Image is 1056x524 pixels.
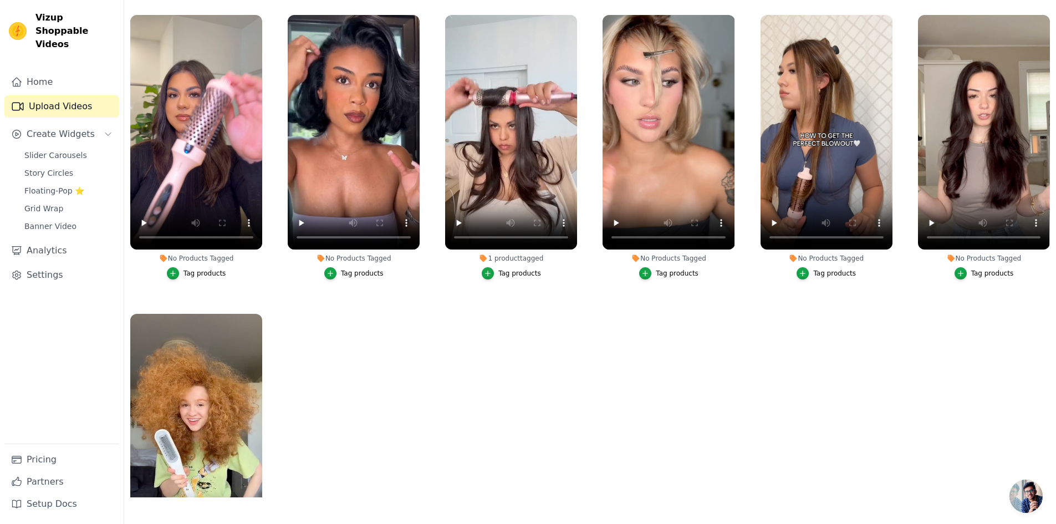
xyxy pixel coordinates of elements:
[18,201,119,216] a: Grid Wrap
[341,269,384,278] div: Tag products
[18,218,119,234] a: Banner Video
[24,150,87,161] span: Slider Carousels
[482,267,541,279] button: Tag products
[498,269,541,278] div: Tag products
[24,203,63,214] span: Grid Wrap
[18,165,119,181] a: Story Circles
[27,128,95,141] span: Create Widgets
[4,471,119,493] a: Partners
[18,183,119,199] a: Floating-Pop ⭐
[955,267,1014,279] button: Tag products
[656,269,698,278] div: Tag products
[761,254,892,263] div: No Products Tagged
[9,22,27,40] img: Vizup
[24,185,84,196] span: Floating-Pop ⭐
[4,264,119,286] a: Settings
[639,267,698,279] button: Tag products
[4,123,119,145] button: Create Widgets
[18,147,119,163] a: Slider Carousels
[4,240,119,262] a: Analytics
[24,167,73,179] span: Story Circles
[1009,480,1043,513] a: Open chat
[24,221,76,232] span: Banner Video
[35,11,115,51] span: Vizup Shoppable Videos
[130,254,262,263] div: No Products Tagged
[4,95,119,118] a: Upload Videos
[324,267,384,279] button: Tag products
[167,267,226,279] button: Tag products
[288,254,420,263] div: No Products Tagged
[4,493,119,515] a: Setup Docs
[813,269,856,278] div: Tag products
[797,267,856,279] button: Tag products
[971,269,1014,278] div: Tag products
[4,449,119,471] a: Pricing
[603,254,734,263] div: No Products Tagged
[445,254,577,263] div: 1 product tagged
[4,71,119,93] a: Home
[183,269,226,278] div: Tag products
[918,254,1050,263] div: No Products Tagged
